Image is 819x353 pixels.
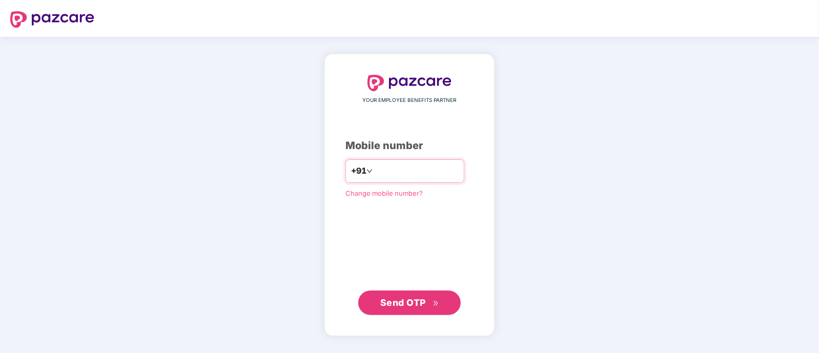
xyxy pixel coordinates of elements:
[367,75,452,91] img: logo
[345,138,474,154] div: Mobile number
[366,168,373,174] span: down
[345,189,423,197] a: Change mobile number?
[380,297,426,308] span: Send OTP
[10,11,94,28] img: logo
[358,290,461,315] button: Send OTPdouble-right
[351,164,366,177] span: +91
[363,96,457,105] span: YOUR EMPLOYEE BENEFITS PARTNER
[433,300,439,307] span: double-right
